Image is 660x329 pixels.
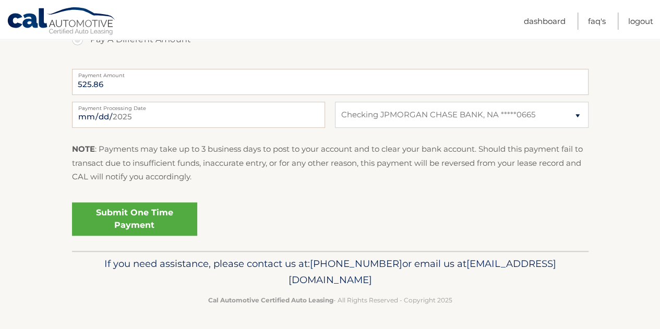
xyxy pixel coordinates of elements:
label: Payment Amount [72,69,589,77]
p: If you need assistance, please contact us at: or email us at [79,255,582,289]
span: [PHONE_NUMBER] [310,258,402,270]
input: Payment Amount [72,69,589,95]
a: Cal Automotive [7,7,116,37]
a: Submit One Time Payment [72,202,197,236]
label: Pay A Different Amount [72,29,589,50]
p: - All Rights Reserved - Copyright 2025 [79,295,582,306]
a: Logout [628,13,653,30]
label: Payment Processing Date [72,102,325,110]
input: Payment Date [72,102,325,128]
a: Dashboard [524,13,566,30]
strong: NOTE [72,144,95,154]
strong: Cal Automotive Certified Auto Leasing [208,296,333,304]
a: FAQ's [588,13,606,30]
p: : Payments may take up to 3 business days to post to your account and to clear your bank account.... [72,142,589,184]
